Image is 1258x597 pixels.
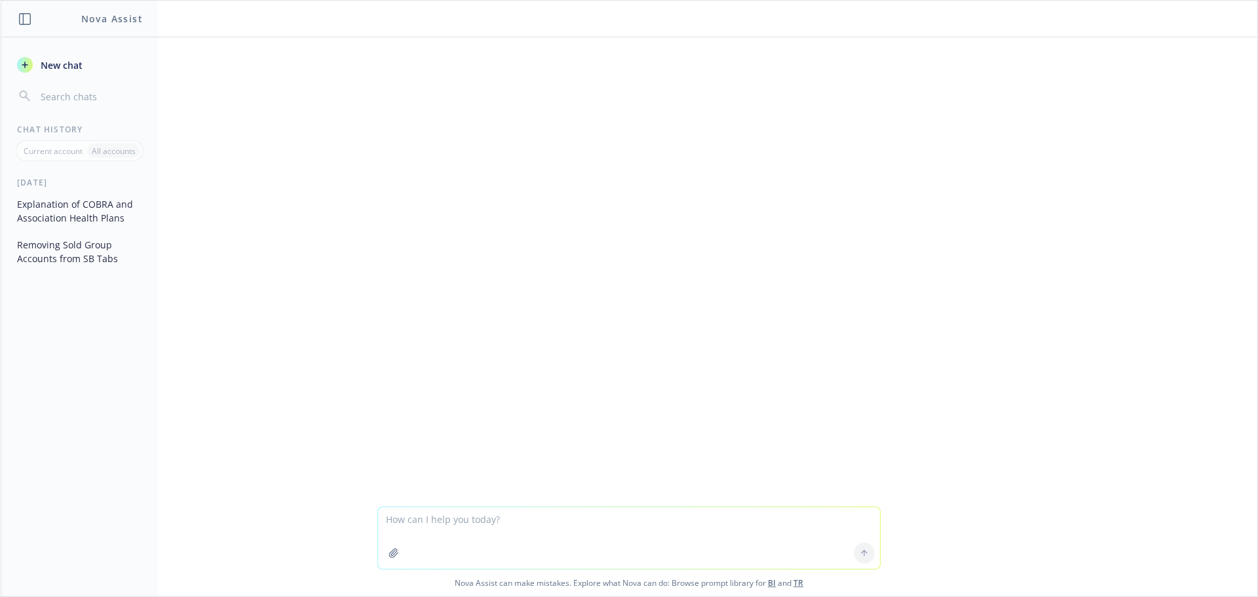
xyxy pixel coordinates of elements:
div: Chat History [1,124,158,135]
h1: Nova Assist [81,12,143,26]
a: BI [768,577,776,588]
p: All accounts [92,145,136,157]
button: New chat [12,53,147,77]
span: Nova Assist can make mistakes. Explore what Nova can do: Browse prompt library for and [6,569,1252,596]
button: Explanation of COBRA and Association Health Plans [12,193,147,229]
span: New chat [38,58,83,72]
a: TR [793,577,803,588]
input: Search chats [38,87,142,106]
button: Removing Sold Group Accounts from SB Tabs [12,234,147,269]
div: [DATE] [1,177,158,188]
p: Current account [24,145,83,157]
